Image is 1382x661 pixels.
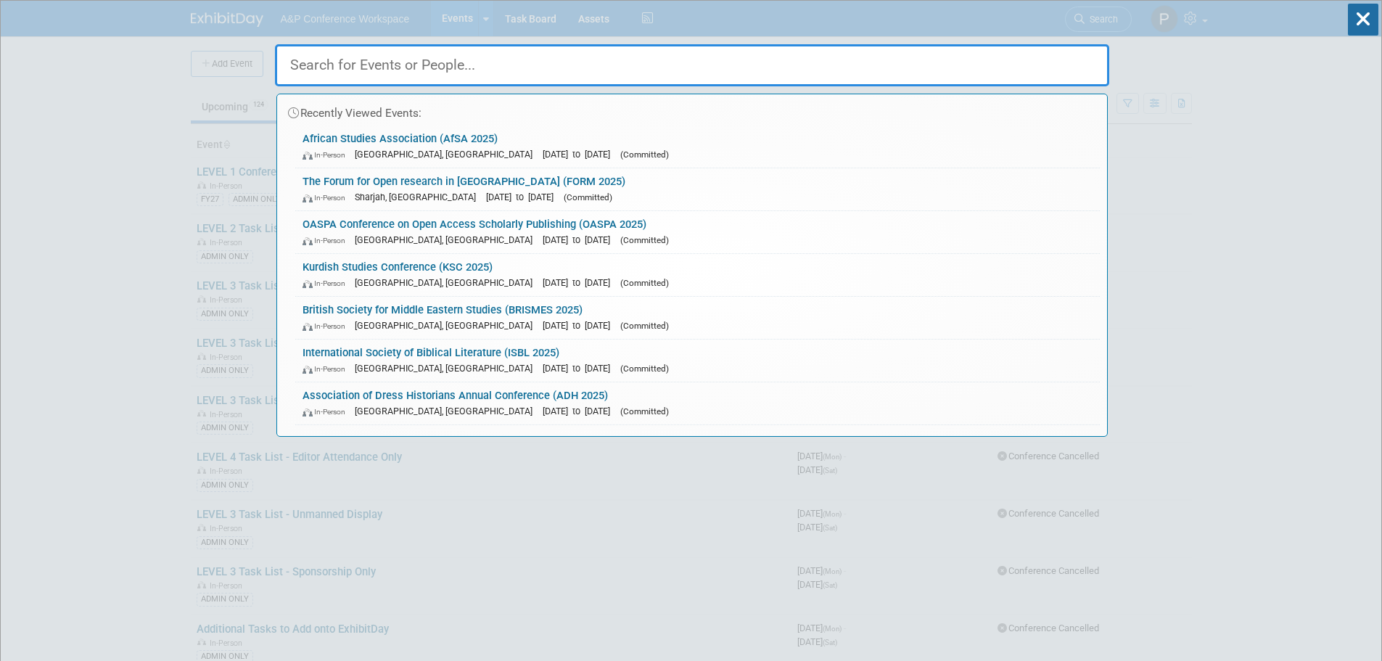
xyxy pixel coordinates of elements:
[295,382,1100,424] a: Association of Dress Historians Annual Conference (ADH 2025) In-Person [GEOGRAPHIC_DATA], [GEOGRA...
[355,192,483,202] span: Sharjah, [GEOGRAPHIC_DATA]
[295,297,1100,339] a: British Society for Middle Eastern Studies (BRISMES 2025) In-Person [GEOGRAPHIC_DATA], [GEOGRAPHI...
[620,235,669,245] span: (Committed)
[355,363,540,374] span: [GEOGRAPHIC_DATA], [GEOGRAPHIC_DATA]
[303,150,352,160] span: In-Person
[543,320,617,331] span: [DATE] to [DATE]
[275,44,1109,86] input: Search for Events or People...
[303,193,352,202] span: In-Person
[303,279,352,288] span: In-Person
[284,94,1100,126] div: Recently Viewed Events:
[564,192,612,202] span: (Committed)
[620,364,669,374] span: (Committed)
[543,149,617,160] span: [DATE] to [DATE]
[303,364,352,374] span: In-Person
[355,320,540,331] span: [GEOGRAPHIC_DATA], [GEOGRAPHIC_DATA]
[295,168,1100,210] a: The Forum for Open research in [GEOGRAPHIC_DATA] (FORM 2025) In-Person Sharjah, [GEOGRAPHIC_DATA]...
[303,321,352,331] span: In-Person
[620,406,669,416] span: (Committed)
[543,406,617,416] span: [DATE] to [DATE]
[295,340,1100,382] a: International Society of Biblical Literature (ISBL 2025) In-Person [GEOGRAPHIC_DATA], [GEOGRAPHIC...
[543,277,617,288] span: [DATE] to [DATE]
[486,192,561,202] span: [DATE] to [DATE]
[303,407,352,416] span: In-Person
[355,149,540,160] span: [GEOGRAPHIC_DATA], [GEOGRAPHIC_DATA]
[620,149,669,160] span: (Committed)
[355,406,540,416] span: [GEOGRAPHIC_DATA], [GEOGRAPHIC_DATA]
[355,277,540,288] span: [GEOGRAPHIC_DATA], [GEOGRAPHIC_DATA]
[543,363,617,374] span: [DATE] to [DATE]
[295,126,1100,168] a: African Studies Association (AfSA 2025) In-Person [GEOGRAPHIC_DATA], [GEOGRAPHIC_DATA] [DATE] to ...
[620,278,669,288] span: (Committed)
[543,234,617,245] span: [DATE] to [DATE]
[303,236,352,245] span: In-Person
[620,321,669,331] span: (Committed)
[295,254,1100,296] a: Kurdish Studies Conference (KSC 2025) In-Person [GEOGRAPHIC_DATA], [GEOGRAPHIC_DATA] [DATE] to [D...
[355,234,540,245] span: [GEOGRAPHIC_DATA], [GEOGRAPHIC_DATA]
[295,211,1100,253] a: OASPA Conference on Open Access Scholarly Publishing (OASPA 2025) In-Person [GEOGRAPHIC_DATA], [G...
